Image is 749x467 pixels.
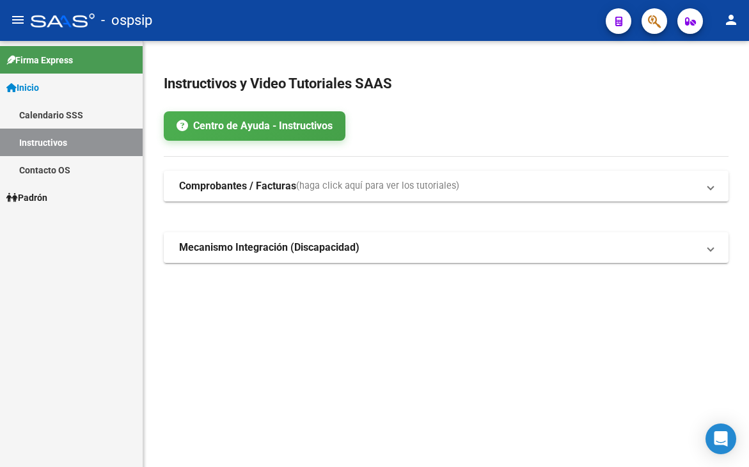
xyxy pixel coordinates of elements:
[179,179,296,193] strong: Comprobantes / Facturas
[6,81,39,95] span: Inicio
[10,12,26,28] mat-icon: menu
[164,111,345,141] a: Centro de Ayuda - Instructivos
[101,6,152,35] span: - ospsip
[296,179,459,193] span: (haga click aquí para ver los tutoriales)
[164,232,729,263] mat-expansion-panel-header: Mecanismo Integración (Discapacidad)
[723,12,739,28] mat-icon: person
[164,72,729,96] h2: Instructivos y Video Tutoriales SAAS
[179,241,359,255] strong: Mecanismo Integración (Discapacidad)
[706,423,736,454] div: Open Intercom Messenger
[6,53,73,67] span: Firma Express
[6,191,47,205] span: Padrón
[164,171,729,202] mat-expansion-panel-header: Comprobantes / Facturas(haga click aquí para ver los tutoriales)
